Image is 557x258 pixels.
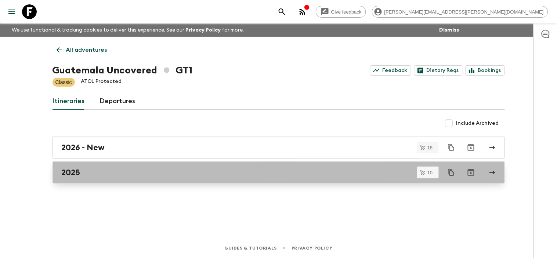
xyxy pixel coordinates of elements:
[62,143,105,152] h2: 2026 - New
[423,145,437,150] span: 18
[445,166,458,179] button: Duplicate
[53,43,111,57] a: All adventures
[4,4,19,19] button: menu
[464,140,478,155] button: Archive
[224,244,277,252] a: Guides & Tutorials
[53,63,193,78] h1: Guatemala Uncovered GT1
[9,23,247,37] p: We use functional & tracking cookies to deliver this experience. See our for more.
[466,65,505,76] a: Bookings
[55,79,72,86] p: Classic
[370,65,411,76] a: Feedback
[53,92,85,110] a: Itineraries
[100,92,136,110] a: Departures
[445,141,458,154] button: Duplicate
[185,28,221,33] a: Privacy Policy
[414,65,463,76] a: Dietary Reqs
[464,165,478,180] button: Archive
[292,244,332,252] a: Privacy Policy
[438,25,461,35] button: Dismiss
[275,4,289,19] button: search adventures
[327,9,366,15] span: Give feedback
[53,137,505,159] a: 2026 - New
[66,46,107,54] p: All adventures
[423,170,437,175] span: 10
[62,168,80,177] h2: 2025
[372,6,548,18] div: [PERSON_NAME][EMAIL_ADDRESS][PERSON_NAME][DOMAIN_NAME]
[456,120,499,127] span: Include Archived
[53,161,505,183] a: 2025
[380,9,548,15] span: [PERSON_NAME][EMAIL_ADDRESS][PERSON_NAME][DOMAIN_NAME]
[316,6,366,18] a: Give feedback
[81,78,122,87] p: ATOL Protected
